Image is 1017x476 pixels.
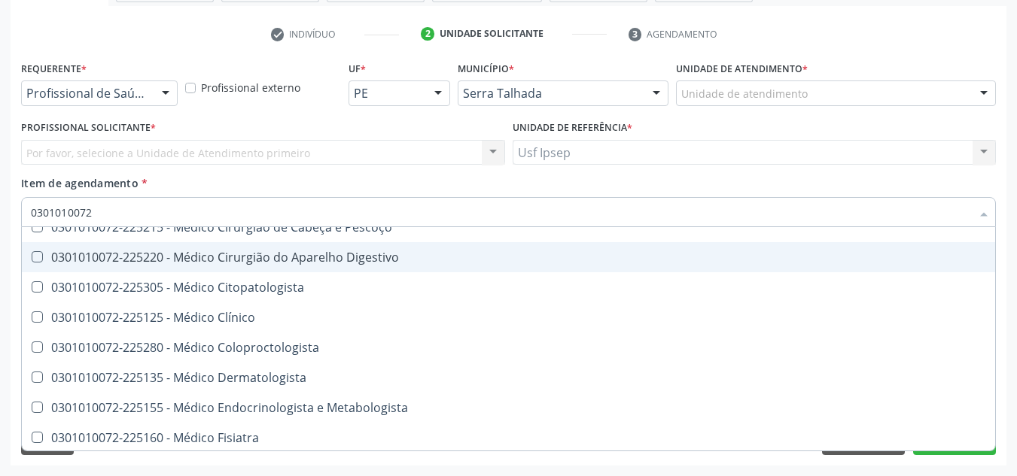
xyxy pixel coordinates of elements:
label: Unidade de atendimento [676,57,808,80]
div: 0301010072-225135 - Médico Dermatologista [31,371,986,384]
span: Profissional de Saúde [26,86,147,101]
div: 2 [421,27,434,41]
div: 0301010072-225125 - Médico Clínico [31,311,986,323]
span: PE [354,86,419,101]
span: Serra Talhada [463,86,638,101]
div: Unidade solicitante [440,27,544,41]
input: Buscar por procedimentos [31,197,971,227]
div: 0301010072-225160 - Médico Fisiatra [31,432,986,444]
div: 0301010072-225215 - Médico Cirurgião de Cabeça e Pescoço [31,221,986,233]
label: Município [458,57,514,80]
div: 0301010072-225220 - Médico Cirurgião do Aparelho Digestivo [31,251,986,263]
div: 0301010072-225305 - Médico Citopatologista [31,281,986,293]
span: Unidade de atendimento [681,86,808,102]
span: Item de agendamento [21,176,139,190]
label: UF [349,57,366,80]
div: 0301010072-225155 - Médico Endocrinologista e Metabologista [31,402,986,414]
label: Requerente [21,57,87,80]
label: Profissional externo [201,80,300,96]
div: 0301010072-225280 - Médico Coloproctologista [31,341,986,353]
label: Unidade de referência [513,117,632,140]
label: Profissional Solicitante [21,117,156,140]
